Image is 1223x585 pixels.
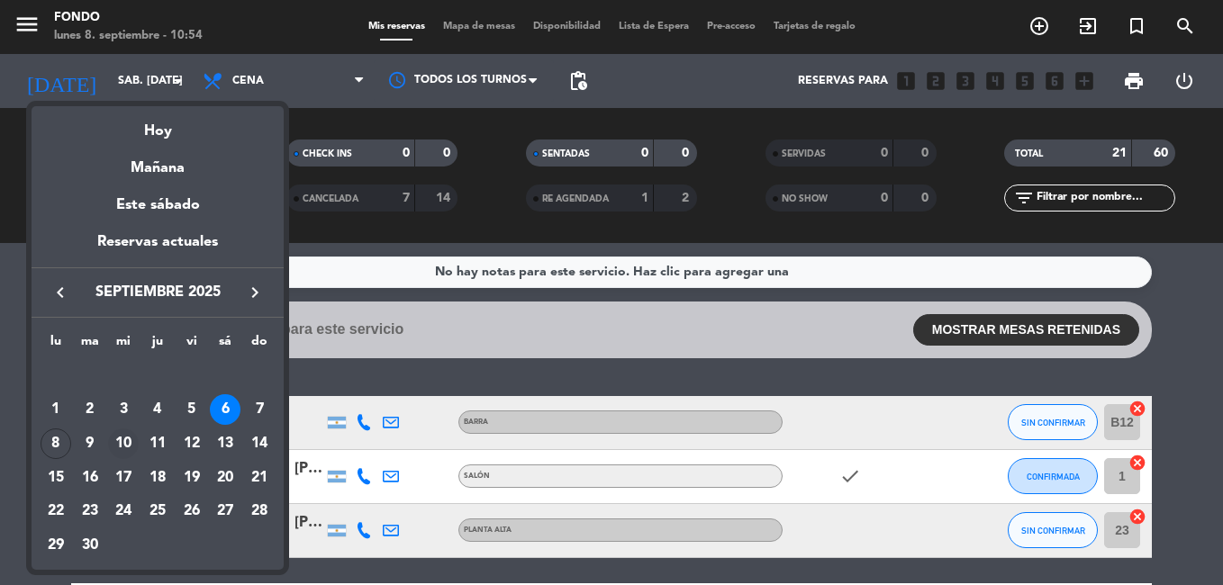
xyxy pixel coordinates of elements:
[242,393,276,427] td: 7 de septiembre de 2025
[32,230,284,267] div: Reservas actuales
[108,394,139,425] div: 3
[239,281,271,304] button: keyboard_arrow_right
[108,497,139,527] div: 24
[175,495,209,529] td: 26 de septiembre de 2025
[177,497,207,527] div: 26
[242,461,276,495] td: 21 de septiembre de 2025
[177,394,207,425] div: 5
[106,393,140,427] td: 3 de septiembre de 2025
[75,463,105,493] div: 16
[244,282,266,303] i: keyboard_arrow_right
[209,427,243,461] td: 13 de septiembre de 2025
[32,143,284,180] div: Mañana
[210,497,240,527] div: 27
[209,393,243,427] td: 6 de septiembre de 2025
[39,393,73,427] td: 1 de septiembre de 2025
[209,331,243,359] th: sábado
[39,359,276,393] td: SEP.
[142,497,173,527] div: 25
[140,461,175,495] td: 18 de septiembre de 2025
[39,331,73,359] th: lunes
[32,180,284,230] div: Este sábado
[108,463,139,493] div: 17
[177,428,207,459] div: 12
[108,428,139,459] div: 10
[244,428,275,459] div: 14
[77,281,239,304] span: septiembre 2025
[106,427,140,461] td: 10 de septiembre de 2025
[75,530,105,561] div: 30
[41,497,71,527] div: 22
[73,495,107,529] td: 23 de septiembre de 2025
[41,428,71,459] div: 8
[140,427,175,461] td: 11 de septiembre de 2025
[73,331,107,359] th: martes
[244,463,275,493] div: 21
[175,331,209,359] th: viernes
[75,394,105,425] div: 2
[73,393,107,427] td: 2 de septiembre de 2025
[106,331,140,359] th: miércoles
[209,495,243,529] td: 27 de septiembre de 2025
[244,497,275,527] div: 28
[210,394,240,425] div: 6
[210,428,240,459] div: 13
[242,331,276,359] th: domingo
[75,428,105,459] div: 9
[242,495,276,529] td: 28 de septiembre de 2025
[142,428,173,459] div: 11
[44,281,77,304] button: keyboard_arrow_left
[41,530,71,561] div: 29
[244,394,275,425] div: 7
[39,461,73,495] td: 15 de septiembre de 2025
[210,463,240,493] div: 20
[39,495,73,529] td: 22 de septiembre de 2025
[140,393,175,427] td: 4 de septiembre de 2025
[41,394,71,425] div: 1
[75,497,105,527] div: 23
[73,528,107,562] td: 30 de septiembre de 2025
[106,495,140,529] td: 24 de septiembre de 2025
[32,106,284,143] div: Hoy
[50,282,71,303] i: keyboard_arrow_left
[142,394,173,425] div: 4
[177,463,207,493] div: 19
[175,427,209,461] td: 12 de septiembre de 2025
[140,331,175,359] th: jueves
[106,461,140,495] td: 17 de septiembre de 2025
[140,495,175,529] td: 25 de septiembre de 2025
[39,427,73,461] td: 8 de septiembre de 2025
[242,427,276,461] td: 14 de septiembre de 2025
[39,528,73,562] td: 29 de septiembre de 2025
[73,427,107,461] td: 9 de septiembre de 2025
[142,463,173,493] div: 18
[175,393,209,427] td: 5 de septiembre de 2025
[73,461,107,495] td: 16 de septiembre de 2025
[41,463,71,493] div: 15
[175,461,209,495] td: 19 de septiembre de 2025
[209,461,243,495] td: 20 de septiembre de 2025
